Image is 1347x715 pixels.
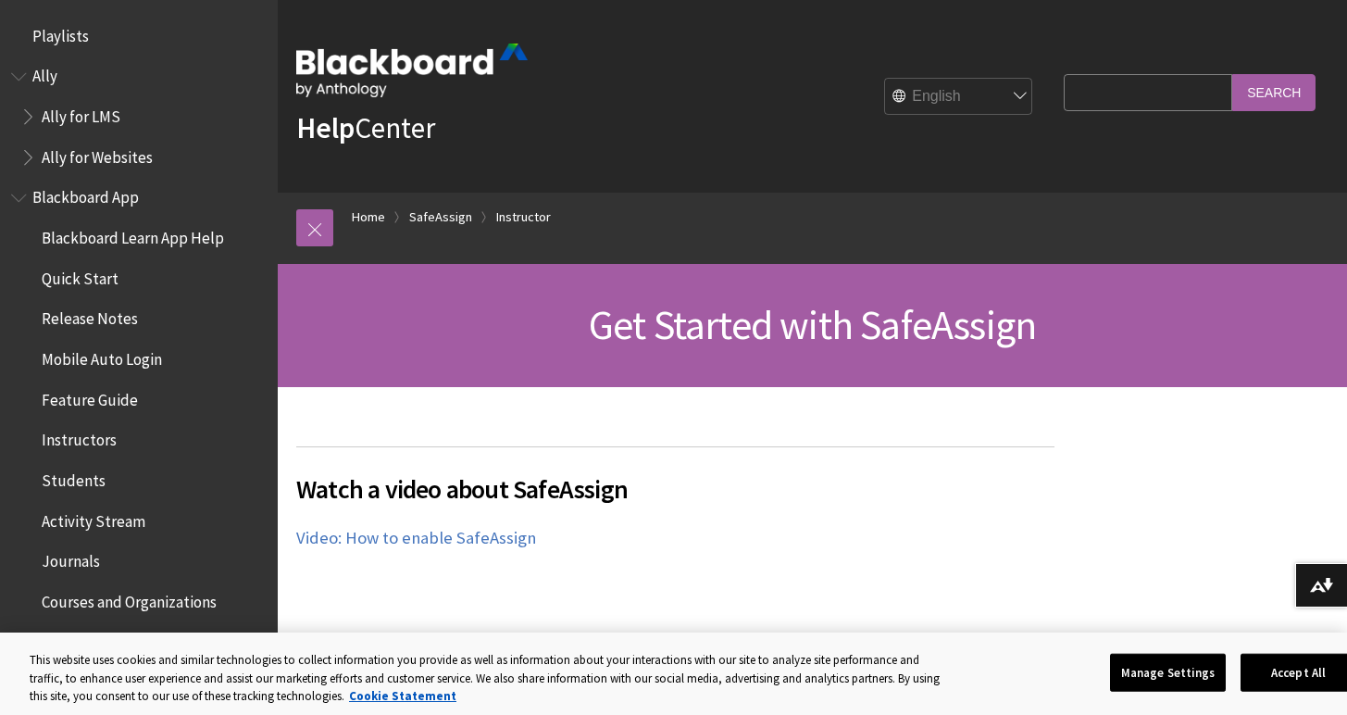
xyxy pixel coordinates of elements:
nav: Book outline for Playlists [11,20,267,52]
a: Instructor [496,206,551,229]
a: SafeAssign [409,206,472,229]
span: Playlists [32,20,89,45]
span: Ally for Websites [42,142,153,167]
span: Release Notes [42,304,138,329]
span: Feature Guide [42,384,138,409]
div: This website uses cookies and similar technologies to collect information you provide as well as ... [30,651,943,706]
a: Video: How to enable SafeAssign [296,527,536,549]
span: Journals [42,546,100,571]
span: Blackboard App [32,182,139,207]
span: Watch a video about SafeAssign [296,470,1054,508]
a: More information about your privacy, opens in a new tab [349,688,456,704]
span: Blackboard Learn App Help [42,222,224,247]
nav: Book outline for Anthology Ally Help [11,61,267,173]
a: HelpCenter [296,109,435,146]
select: Site Language Selector [885,79,1033,116]
span: Ally [32,61,57,86]
a: Home [352,206,385,229]
span: Ally for LMS [42,101,120,126]
span: Activity Stream [42,506,145,531]
span: Get Started with SafeAssign [589,299,1036,350]
strong: Help [296,109,355,146]
span: Students [42,465,106,490]
span: Course Content [42,627,145,652]
span: Quick Start [42,263,118,288]
button: Manage Settings [1110,653,1226,692]
img: Blackboard by Anthology [296,44,528,97]
input: Search [1232,74,1316,110]
span: Instructors [42,425,117,450]
span: Courses and Organizations [42,586,217,611]
span: Mobile Auto Login [42,344,162,369]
